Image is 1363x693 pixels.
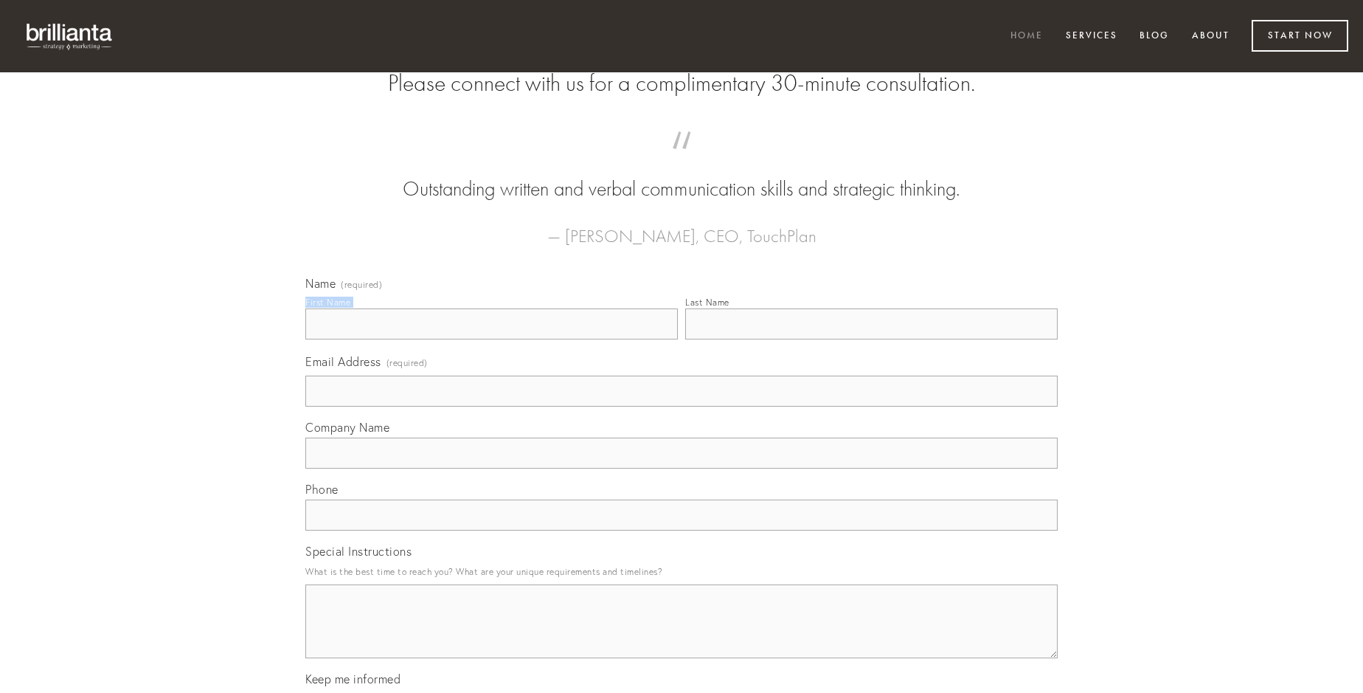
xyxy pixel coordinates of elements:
[305,297,350,308] div: First Name
[1252,20,1348,52] a: Start Now
[1001,24,1052,49] a: Home
[305,482,339,497] span: Phone
[15,15,125,58] img: brillianta - research, strategy, marketing
[1130,24,1179,49] a: Blog
[341,280,382,289] span: (required)
[329,146,1034,175] span: “
[1056,24,1127,49] a: Services
[305,562,1058,582] p: What is the best time to reach you? What are your unique requirements and timelines?
[305,672,400,686] span: Keep me informed
[305,276,336,291] span: Name
[305,354,381,369] span: Email Address
[685,297,729,308] div: Last Name
[329,146,1034,204] blockquote: Outstanding written and verbal communication skills and strategic thinking.
[305,544,412,559] span: Special Instructions
[305,420,389,435] span: Company Name
[386,353,428,373] span: (required)
[329,204,1034,251] figcaption: — [PERSON_NAME], CEO, TouchPlan
[305,69,1058,97] h2: Please connect with us for a complimentary 30-minute consultation.
[1182,24,1239,49] a: About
